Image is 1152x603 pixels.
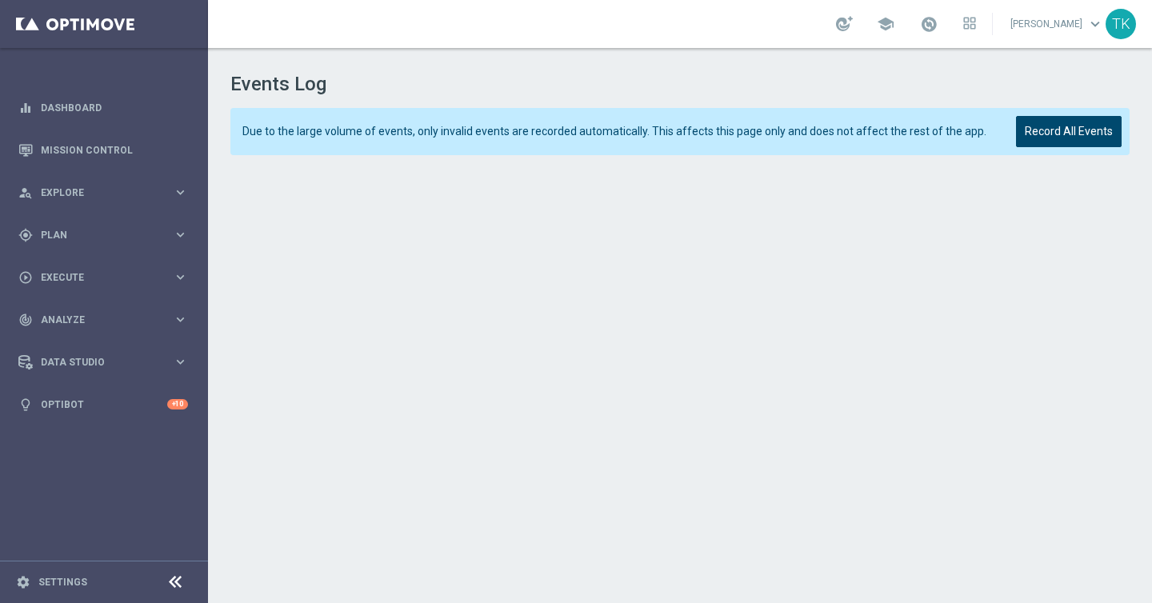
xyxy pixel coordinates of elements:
[18,228,173,242] div: Plan
[18,397,33,412] i: lightbulb
[41,315,173,325] span: Analyze
[18,313,173,327] div: Analyze
[1016,116,1122,147] button: Record All Events
[18,313,33,327] i: track_changes
[230,73,1130,96] h1: Events Log
[18,355,173,369] div: Data Studio
[18,270,173,285] div: Execute
[41,383,167,425] a: Optibot
[16,575,30,589] i: settings
[18,271,189,284] button: play_circle_outline Execute keyboard_arrow_right
[877,15,894,33] span: school
[18,383,188,425] div: Optibot
[1086,15,1104,33] span: keyboard_arrow_down
[41,129,188,171] a: Mission Control
[18,229,189,242] button: gps_fixed Plan keyboard_arrow_right
[18,313,189,326] button: track_changes Analyze keyboard_arrow_right
[18,186,189,199] button: person_search Explore keyboard_arrow_right
[38,577,87,587] a: Settings
[41,357,173,367] span: Data Studio
[167,399,188,409] div: +10
[242,125,996,138] span: Due to the large volume of events, only invalid events are recorded automatically. This affects t...
[18,270,33,285] i: play_circle_outline
[173,354,188,369] i: keyboard_arrow_right
[41,230,173,240] span: Plan
[18,144,189,157] button: Mission Control
[1009,12,1106,36] a: [PERSON_NAME]keyboard_arrow_down
[173,312,188,327] i: keyboard_arrow_right
[173,270,188,285] i: keyboard_arrow_right
[18,398,189,411] button: lightbulb Optibot +10
[41,86,188,129] a: Dashboard
[173,185,188,200] i: keyboard_arrow_right
[18,186,173,200] div: Explore
[18,101,33,115] i: equalizer
[18,228,33,242] i: gps_fixed
[173,227,188,242] i: keyboard_arrow_right
[1106,9,1136,39] div: TK
[18,129,188,171] div: Mission Control
[18,86,188,129] div: Dashboard
[18,186,33,200] i: person_search
[41,273,173,282] span: Execute
[18,356,189,369] button: Data Studio keyboard_arrow_right
[18,102,189,114] button: equalizer Dashboard
[41,188,173,198] span: Explore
